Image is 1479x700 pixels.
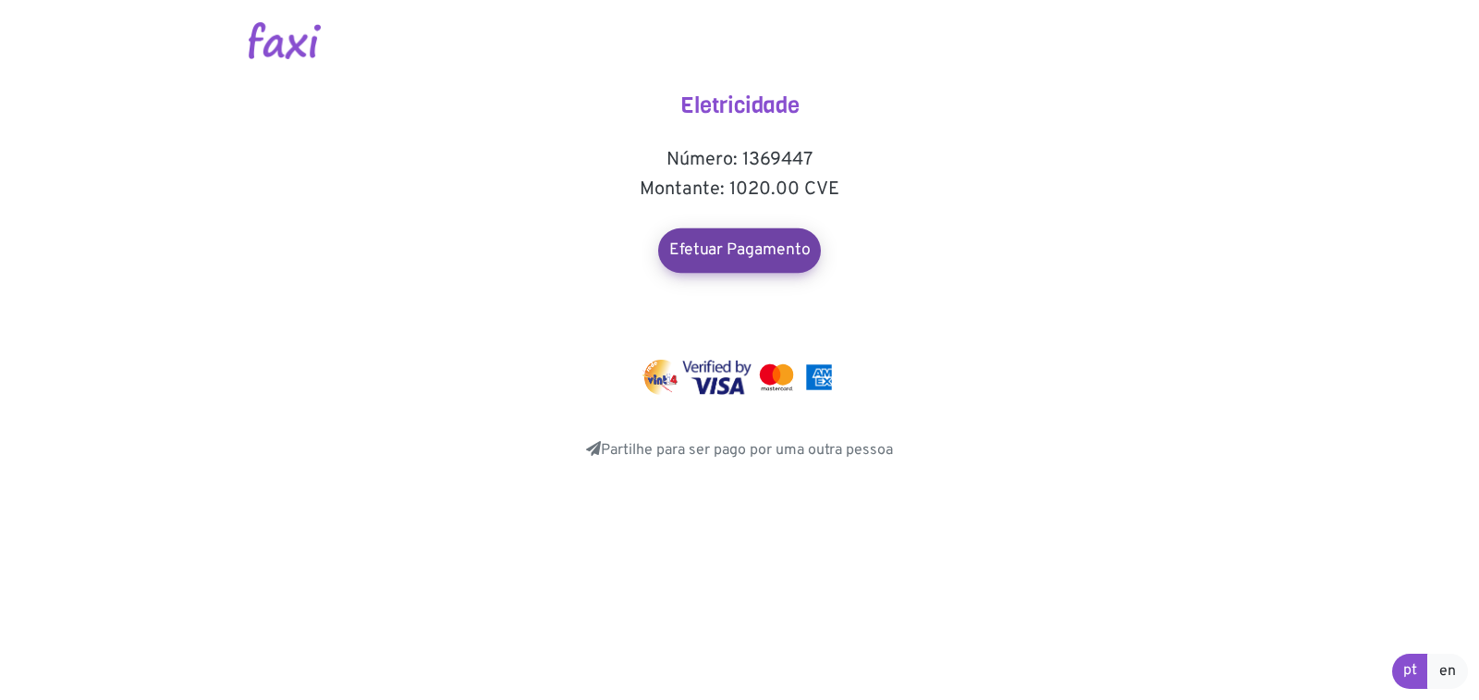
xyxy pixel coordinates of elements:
[642,360,679,395] img: vinti4
[555,178,924,201] h5: Montante: 1020.00 CVE
[801,360,837,395] img: mastercard
[682,360,752,395] img: visa
[555,149,924,171] h5: Número: 1369447
[755,360,798,395] img: mastercard
[1427,654,1468,689] a: en
[586,441,893,460] a: Partilhe para ser pago por uma outra pessoa
[555,92,924,119] h4: Eletricidade
[658,228,821,273] a: Efetuar Pagamento
[1392,654,1428,689] a: pt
